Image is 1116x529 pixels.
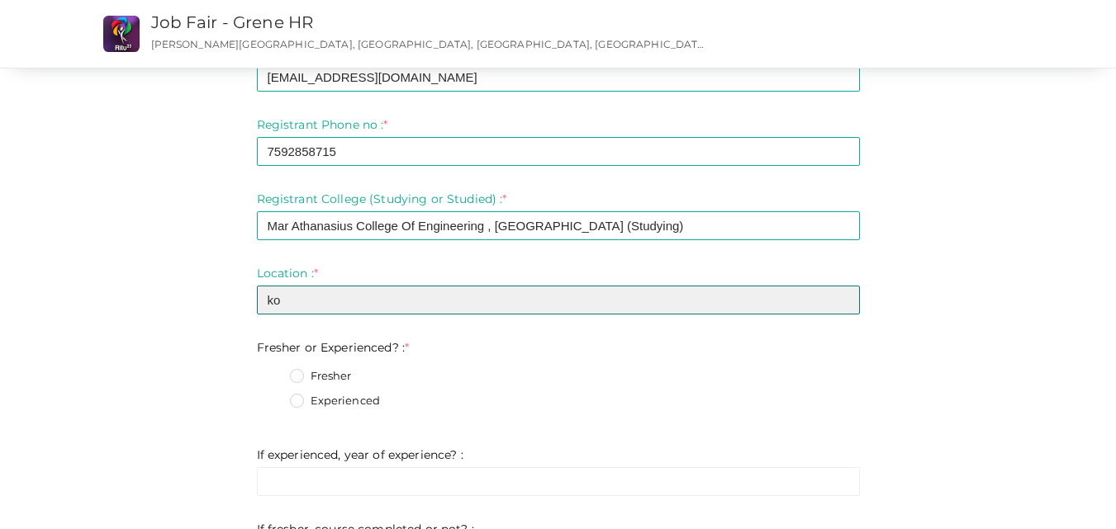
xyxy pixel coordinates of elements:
[257,116,388,133] label: Registrant Phone no :
[257,137,860,166] input: Enter registrant phone no here.
[151,37,710,51] p: [PERSON_NAME][GEOGRAPHIC_DATA], [GEOGRAPHIC_DATA], [GEOGRAPHIC_DATA], [GEOGRAPHIC_DATA], [GEOGRAP...
[103,16,140,52] img: CS2O7UHK_small.png
[151,12,314,32] a: Job Fair - Grene HR
[290,368,352,385] label: Fresher
[257,211,860,240] input: Enter Registrant College (Studying or Studied)
[257,339,410,356] label: Fresher or Experienced? :
[257,63,860,92] input: Enter registrant email here.
[257,265,319,281] label: Location :
[290,393,381,409] label: Experienced
[257,446,463,463] label: If experienced, year of experience? :
[257,191,507,207] label: Registrant College (Studying or Studied) :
